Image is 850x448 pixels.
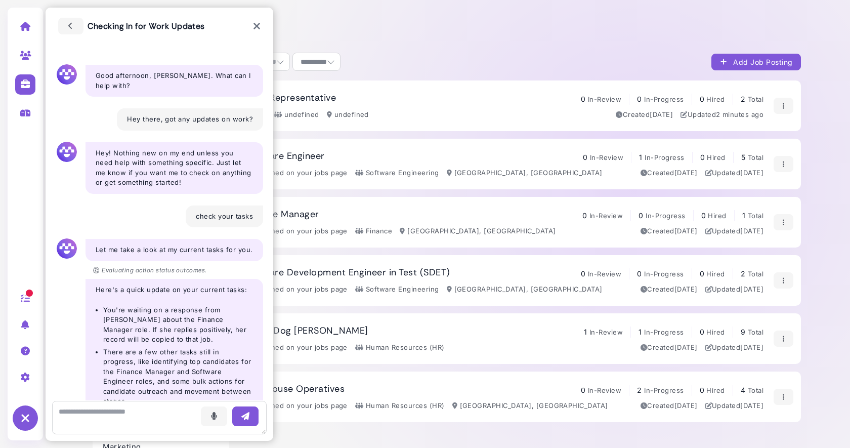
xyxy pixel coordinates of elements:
[706,95,725,103] span: Hired
[639,328,642,336] span: 1
[117,108,263,131] div: Hey there, got any updates on work?
[582,211,587,220] span: 0
[584,328,587,336] span: 1
[740,227,763,235] time: Sep 03, 2025
[748,95,763,103] span: Total
[639,153,642,161] span: 1
[93,266,207,275] p: Evaluating action status outcomes.
[355,343,445,353] div: Human Resources (HR)
[244,325,368,337] h3: Urban Dog [PERSON_NAME]
[641,401,698,411] div: Created
[741,153,745,161] span: 5
[748,270,763,278] span: Total
[674,285,698,293] time: Jul 09, 2025
[641,226,698,236] div: Created
[705,284,764,295] div: Updated
[355,284,439,295] div: Software Engineering
[244,226,348,236] div: Published on your jobs page
[100,18,801,33] h2: Jobs
[700,269,704,278] span: 0
[740,169,763,177] time: Sep 03, 2025
[58,18,205,34] h3: Checking In for Work Updates
[590,153,623,161] span: In-Review
[646,212,685,220] span: In-Progress
[681,110,763,120] div: Updated
[705,343,764,353] div: Updated
[711,54,801,70] button: Add Job Posting
[741,386,745,394] span: 4
[244,343,348,353] div: Published on your jobs page
[637,386,642,394] span: 2
[355,401,445,411] div: Human Resources (HR)
[674,401,698,410] time: Mar 03, 2025
[708,212,726,220] span: Hired
[452,401,608,411] div: [GEOGRAPHIC_DATA], [GEOGRAPHIC_DATA]
[616,110,673,120] div: Created
[583,153,587,161] span: 0
[650,110,673,118] time: Jul 01, 2025
[706,328,725,336] span: Hired
[355,168,439,178] div: Software Engineering
[96,245,253,255] p: Let me take a look at my current tasks for you.
[740,285,763,293] time: Aug 31, 2025
[674,227,698,235] time: Aug 31, 2025
[700,386,704,394] span: 0
[674,169,698,177] time: Jun 07, 2025
[588,270,621,278] span: In-Review
[103,305,253,345] li: You're waiting on a response from [PERSON_NAME] about the Finance Manager role. If she replies po...
[355,226,392,236] div: Finance
[186,206,263,228] div: check your tasks
[701,211,706,220] span: 0
[644,328,684,336] span: In-Progress
[400,226,556,236] div: [GEOGRAPHIC_DATA], [GEOGRAPHIC_DATA]
[244,168,348,178] div: Published on your jobs page
[639,211,643,220] span: 0
[674,343,698,351] time: Feb 04, 2025
[96,148,253,188] p: Hey! Nothing new on my end unless you need help with something specific. Just let me know if you ...
[589,212,623,220] span: In-Review
[741,328,745,336] span: 9
[644,95,684,103] span: In-Progress
[705,401,764,411] div: Updated
[103,347,253,406] li: There are a few other tasks still in progress, like identifying top candidates for the Finance Ma...
[589,328,623,336] span: In-Review
[748,212,763,220] span: Total
[748,386,763,394] span: Total
[581,386,585,394] span: 0
[588,386,621,394] span: In-Review
[641,343,698,353] div: Created
[637,95,642,103] span: 0
[705,168,764,178] div: Updated
[244,93,336,104] h3: Sales Representative
[706,270,725,278] span: Hired
[719,57,793,67] div: Add Job Posting
[244,267,450,278] h3: Software Development Engineer in Test (SDET)
[244,384,345,395] h3: Warehouse Operatives
[588,95,621,103] span: In-Review
[641,168,698,178] div: Created
[741,269,745,278] span: 2
[741,95,745,103] span: 2
[244,151,325,162] h3: Software Engineer
[742,211,745,220] span: 1
[447,284,603,295] div: [GEOGRAPHIC_DATA], [GEOGRAPHIC_DATA]
[700,328,704,336] span: 0
[244,401,348,411] div: Published on your jobs page
[716,110,763,118] time: Sep 09, 2025
[706,386,725,394] span: Hired
[96,285,253,295] p: Here's a quick update on your current tasks:
[244,284,348,295] div: Published on your jobs page
[637,269,642,278] span: 0
[274,110,319,120] div: undefined
[581,269,585,278] span: 0
[327,110,369,120] div: undefined
[644,386,684,394] span: In-Progress
[748,328,763,336] span: Total
[705,226,764,236] div: Updated
[740,343,763,351] time: Aug 28, 2025
[740,401,763,410] time: Jun 07, 2025
[86,65,263,97] div: Good afternoon, [PERSON_NAME]. What can I help with?
[645,153,684,161] span: In-Progress
[700,153,705,161] span: 0
[700,95,704,103] span: 0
